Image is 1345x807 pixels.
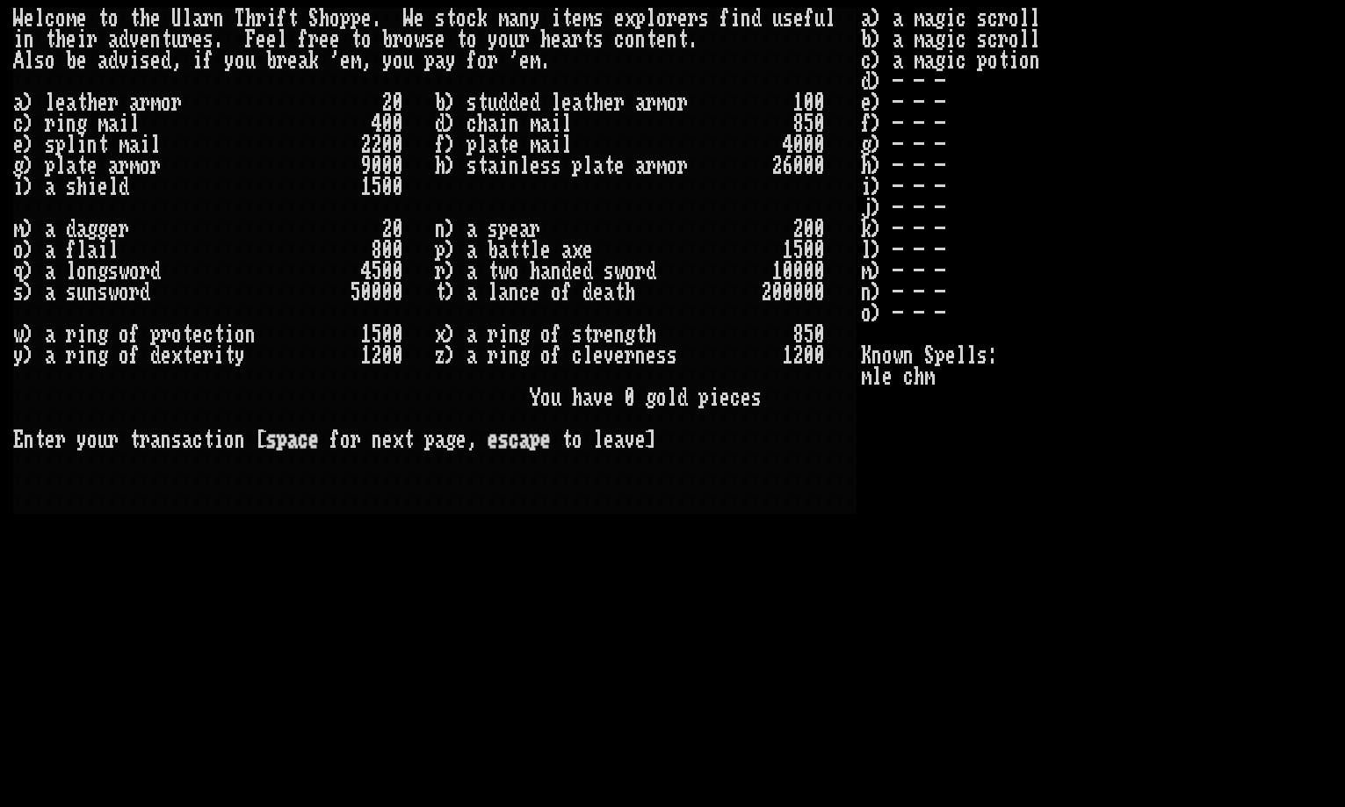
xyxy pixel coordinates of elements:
[66,29,76,50] div: e
[171,8,182,29] div: U
[540,134,551,155] div: a
[435,92,445,113] div: b
[45,8,55,29] div: c
[256,29,266,50] div: e
[329,50,340,71] div: '
[814,92,825,113] div: 0
[804,92,814,113] div: 0
[466,92,477,113] div: s
[108,155,119,177] div: a
[667,155,677,177] div: o
[445,92,456,113] div: )
[677,8,688,29] div: e
[245,29,256,50] div: F
[119,29,129,50] div: d
[667,8,677,29] div: r
[393,134,403,155] div: 0
[361,50,372,71] div: ,
[87,134,98,155] div: n
[98,134,108,155] div: t
[783,155,793,177] div: 6
[414,29,424,50] div: w
[582,8,593,29] div: m
[372,155,382,177] div: 0
[656,92,667,113] div: m
[150,50,161,71] div: e
[677,29,688,50] div: t
[498,29,509,50] div: o
[108,113,119,134] div: a
[635,155,646,177] div: a
[266,8,277,29] div: i
[140,155,150,177] div: o
[245,8,256,29] div: h
[34,50,45,71] div: s
[635,92,646,113] div: a
[466,155,477,177] div: s
[24,113,34,134] div: )
[24,92,34,113] div: )
[498,8,509,29] div: m
[561,92,572,113] div: e
[76,8,87,29] div: e
[55,92,66,113] div: e
[319,29,329,50] div: e
[445,113,456,134] div: )
[129,92,140,113] div: a
[861,8,1332,767] stats: a) a magic scroll b) a magic scroll c) a magic potion d) - - - e) - - - f) - - - g) - - - h) - - ...
[161,50,171,71] div: d
[720,8,730,29] div: f
[656,29,667,50] div: e
[625,29,635,50] div: o
[361,29,372,50] div: o
[403,29,414,50] div: o
[477,155,488,177] div: t
[477,134,488,155] div: l
[793,113,804,134] div: 8
[445,134,456,155] div: )
[804,8,814,29] div: f
[171,29,182,50] div: u
[825,8,835,29] div: l
[129,155,140,177] div: m
[129,50,140,71] div: i
[351,50,361,71] div: m
[540,113,551,134] div: a
[635,29,646,50] div: n
[646,92,656,113] div: r
[150,134,161,155] div: l
[772,8,783,29] div: u
[498,155,509,177] div: i
[150,8,161,29] div: e
[213,29,224,50] div: .
[108,92,119,113] div: r
[604,92,614,113] div: e
[572,155,582,177] div: p
[24,155,34,177] div: )
[530,50,540,71] div: m
[488,134,498,155] div: a
[224,50,235,71] div: y
[129,29,140,50] div: v
[530,155,540,177] div: e
[55,29,66,50] div: h
[488,50,498,71] div: r
[614,8,625,29] div: e
[540,50,551,71] div: .
[351,8,361,29] div: p
[561,8,572,29] div: t
[45,134,55,155] div: s
[182,29,192,50] div: r
[382,134,393,155] div: 0
[277,8,287,29] div: f
[551,155,561,177] div: s
[382,29,393,50] div: b
[372,134,382,155] div: 2
[45,29,55,50] div: t
[108,29,119,50] div: a
[203,8,213,29] div: r
[98,8,108,29] div: t
[393,29,403,50] div: r
[24,8,34,29] div: e
[308,29,319,50] div: r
